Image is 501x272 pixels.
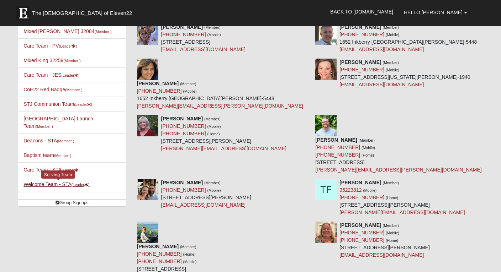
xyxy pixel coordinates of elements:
a: Baptism team(Member ) [23,152,71,158]
small: (Member) [180,245,196,249]
span: The [DEMOGRAPHIC_DATA] of Eleven22 [32,10,132,17]
strong: [PERSON_NAME] [161,180,203,185]
small: (Member ) [63,59,80,63]
a: [PHONE_NUMBER] [339,237,384,243]
small: (Member) [204,25,221,29]
a: CoE22 Red Badge(Member ) [23,87,82,92]
a: Mixed [PERSON_NAME] 32084(Member ) [23,28,112,34]
small: (Mobile) [207,188,221,192]
a: [PERSON_NAME][EMAIL_ADDRESS][PERSON_NAME][DOMAIN_NAME] [315,167,482,173]
small: (Mobile) [183,89,197,93]
a: The [DEMOGRAPHIC_DATA] of Eleven22 [12,2,155,20]
a: Group Signups [18,199,126,207]
a: [EMAIL_ADDRESS][DOMAIN_NAME] [161,47,246,52]
a: [EMAIL_ADDRESS][DOMAIN_NAME] [339,47,424,52]
a: Care Team - STA(Leader) [23,167,80,173]
a: Back to [DOMAIN_NAME] [325,3,399,21]
small: (Member) [180,82,196,86]
div: [STREET_ADDRESS][US_STATE][PERSON_NAME]-1940 [339,59,470,88]
a: [EMAIL_ADDRESS][DOMAIN_NAME] [339,252,424,258]
span: Hello [PERSON_NAME] [404,10,463,15]
a: [PHONE_NUMBER] [315,145,360,150]
strong: [PERSON_NAME] [339,222,381,228]
small: (Member ) [36,124,53,129]
div: Serving Team [41,170,75,179]
a: Welcome Team - STA(Leader) [23,181,89,187]
small: (Mobile) [362,146,375,150]
a: [PHONE_NUMBER] [339,32,384,37]
strong: [PERSON_NAME] [137,244,179,249]
small: (Leader ) [59,44,77,48]
div: [STREET_ADDRESS][PERSON_NAME] [161,115,286,152]
small: (Member) [359,138,375,142]
a: [EMAIL_ADDRESS][DOMAIN_NAME] [161,202,246,208]
a: [PERSON_NAME][EMAIL_ADDRESS][DOMAIN_NAME] [161,146,286,151]
strong: [PERSON_NAME] [339,24,381,30]
small: (Leader ) [62,168,80,172]
a: Hello [PERSON_NAME] [399,4,473,21]
strong: [PERSON_NAME] [137,81,179,86]
strong: [PERSON_NAME] [339,59,381,65]
small: (Mobile) [363,188,376,192]
img: Eleven22 logo [16,6,30,20]
small: (Member ) [65,88,82,92]
small: (Mobile) [207,124,221,129]
a: [PHONE_NUMBER] [161,131,206,136]
a: [PERSON_NAME][EMAIL_ADDRESS][PERSON_NAME][DOMAIN_NAME] [137,103,304,109]
a: 35223812 [339,187,362,193]
a: [GEOGRAPHIC_DATA] Launch Team(Member ) [23,116,93,129]
a: Care Team - JES(Leader) [23,72,79,78]
a: [PHONE_NUMBER] [161,187,206,193]
small: (Member) [204,181,221,185]
div: [STREET_ADDRESS][PERSON_NAME] [339,222,430,259]
a: [PHONE_NUMBER] [339,67,384,72]
small: (Leader ) [74,102,92,107]
a: [PHONE_NUMBER] [339,230,384,235]
a: Deacons - STA(Member ) [23,138,74,143]
small: (Member) [204,117,221,121]
small: (Member) [383,25,399,29]
a: [PHONE_NUMBER] [137,251,182,257]
small: (Home) [386,196,398,200]
small: (Leader ) [72,183,90,187]
a: Mixed King 32259(Member ) [23,58,81,63]
small: (Leader ) [62,73,80,77]
strong: [PERSON_NAME] [315,137,357,143]
a: Care Team - PV(Leader) [23,43,77,49]
small: (Mobile) [386,68,399,72]
strong: [PERSON_NAME] [161,116,203,121]
div: [STREET_ADDRESS] [315,136,482,174]
small: (Home) [386,238,398,243]
small: (Member) [383,60,399,65]
a: [PHONE_NUMBER] [161,123,206,129]
a: [PHONE_NUMBER] [315,152,360,158]
strong: [PERSON_NAME] [339,180,381,185]
a: [PERSON_NAME][EMAIL_ADDRESS][DOMAIN_NAME] [339,210,465,215]
a: [PHONE_NUMBER] [161,32,206,37]
small: (Member ) [57,139,74,143]
small: (Mobile) [386,231,399,235]
a: [EMAIL_ADDRESS][DOMAIN_NAME] [339,82,424,87]
small: (Home) [183,252,196,256]
a: STJ Communion Team(Leader) [23,101,92,107]
strong: [PERSON_NAME] [161,24,203,30]
small: (Mobile) [207,33,221,37]
div: 1652 Inkberry [GEOGRAPHIC_DATA][PERSON_NAME]-5448 [137,80,304,110]
a: [PHONE_NUMBER] [137,88,182,94]
small: (Mobile) [386,33,399,37]
a: [PHONE_NUMBER] [137,259,182,264]
div: [STREET_ADDRESS][PERSON_NAME] [339,179,465,216]
small: (Member) [383,223,399,228]
div: [STREET_ADDRESS][PERSON_NAME] [161,179,252,209]
small: (Home) [362,153,374,157]
small: (Member ) [54,153,71,158]
a: [PHONE_NUMBER] [339,195,384,200]
div: [STREET_ADDRESS] [161,23,246,53]
small: (Home) [207,132,220,136]
div: 1652 Inkberry [GEOGRAPHIC_DATA][PERSON_NAME]-5448 [339,23,477,53]
small: (Member ) [94,29,111,34]
small: (Member) [383,181,399,185]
